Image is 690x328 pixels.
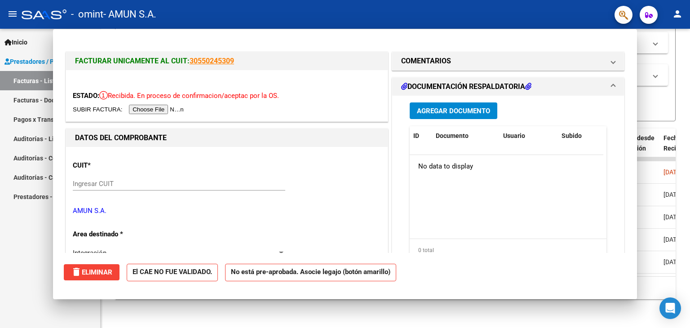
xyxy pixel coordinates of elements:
[500,126,558,146] datatable-header-cell: Usuario
[225,264,396,281] strong: No está pre-aprobada. Asocie legajo (botón amarillo)
[562,132,582,139] span: Subido
[392,78,624,96] mat-expansion-panel-header: DOCUMENTACIÓN RESPALDATORIA
[103,4,156,24] span: - AMUN S.A.
[659,297,681,319] div: Open Intercom Messenger
[432,126,500,146] datatable-header-cell: Documento
[71,268,112,276] span: Eliminar
[663,213,682,221] span: [DATE]
[410,126,432,146] datatable-header-cell: ID
[99,92,279,100] span: Recibida. En proceso de confirmacion/aceptac por la OS.
[417,107,490,115] span: Agregar Documento
[623,134,655,152] span: Días desde Emisión
[663,191,682,198] span: [DATE]
[619,129,660,168] datatable-header-cell: Días desde Emisión
[75,133,167,142] strong: DATOS DEL COMPROBANTE
[410,239,606,262] div: 0 total
[663,168,682,176] span: [DATE]
[410,102,497,119] button: Agregar Documento
[663,236,682,243] span: [DATE]
[73,206,381,216] p: AMUN S.A.
[7,9,18,19] mat-icon: menu
[4,37,27,47] span: Inicio
[4,57,86,66] span: Prestadores / Proveedores
[190,57,234,65] a: 30550245309
[64,264,119,280] button: Eliminar
[71,4,103,24] span: - omint
[73,160,165,171] p: CUIT
[71,266,82,277] mat-icon: delete
[73,92,99,100] span: ESTADO:
[392,52,624,70] mat-expansion-panel-header: COMENTARIOS
[73,249,106,257] span: Integración
[392,96,624,282] div: DOCUMENTACIÓN RESPALDATORIA
[436,132,469,139] span: Documento
[410,155,603,177] div: No data to display
[663,134,689,152] span: Fecha Recibido
[401,81,531,92] h1: DOCUMENTACIÓN RESPALDATORIA
[413,132,419,139] span: ID
[75,57,190,65] span: FACTURAR UNICAMENTE AL CUIT:
[672,9,683,19] mat-icon: person
[127,264,218,281] strong: El CAE NO FUE VALIDADO.
[558,126,603,146] datatable-header-cell: Subido
[503,132,525,139] span: Usuario
[73,229,165,239] p: Area destinado *
[603,126,648,146] datatable-header-cell: Acción
[663,258,682,266] span: [DATE]
[401,56,451,66] h1: COMENTARIOS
